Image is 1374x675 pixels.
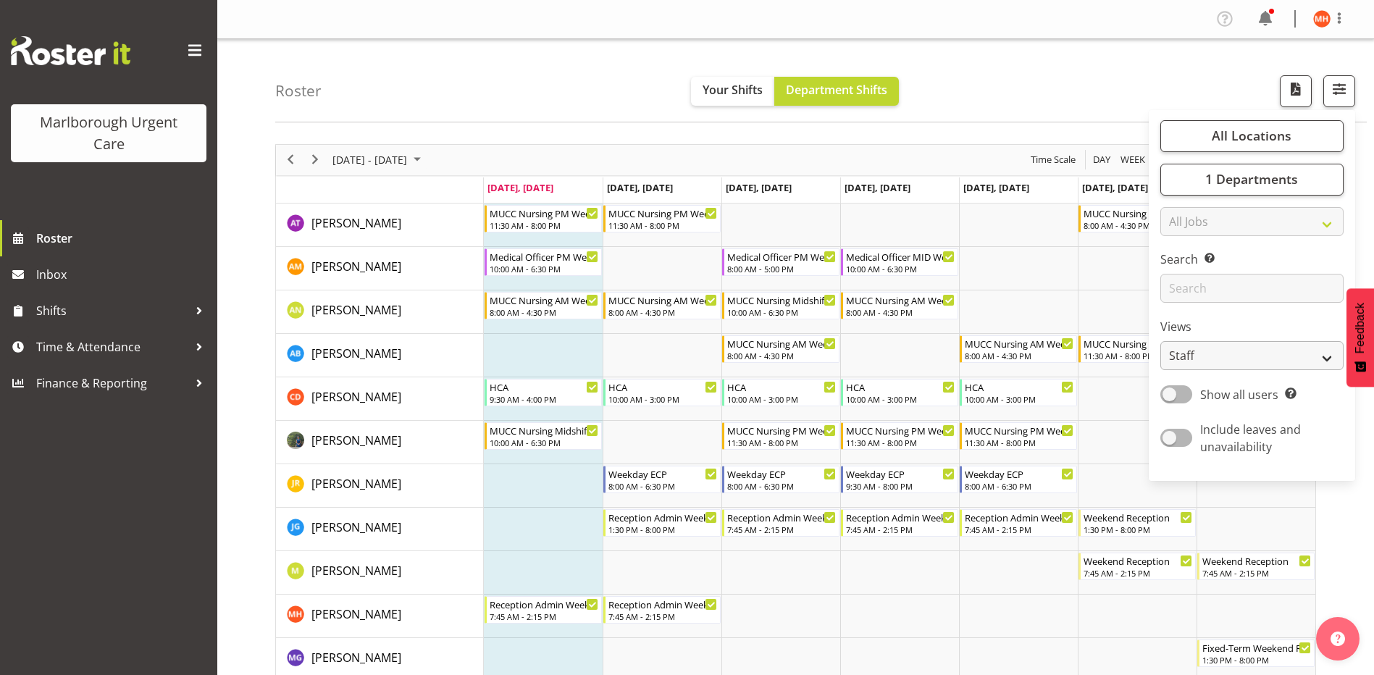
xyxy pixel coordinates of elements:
[603,292,721,319] div: Alysia Newman-Woods"s event - MUCC Nursing AM Weekday Begin From Tuesday, October 7, 2025 at 8:00...
[846,263,955,274] div: 10:00 AM - 6:30 PM
[311,476,401,492] span: [PERSON_NAME]
[331,151,409,169] span: [DATE] - [DATE]
[965,480,1073,492] div: 8:00 AM - 6:30 PM
[1160,318,1344,335] label: Views
[965,510,1073,524] div: Reception Admin Weekday AM
[25,112,192,155] div: Marlborough Urgent Care
[1197,640,1315,667] div: Megan Gander"s event - Fixed-Term Weekend Reception Begin From Sunday, October 12, 2025 at 1:30:0...
[965,380,1073,394] div: HCA
[1084,510,1192,524] div: Weekend Reception
[311,388,401,406] a: [PERSON_NAME]
[485,292,602,319] div: Alysia Newman-Woods"s event - MUCC Nursing AM Weekday Begin From Monday, October 6, 2025 at 8:00:...
[727,380,836,394] div: HCA
[276,377,484,421] td: Cordelia Davies resource
[1119,151,1147,169] span: Week
[846,510,955,524] div: Reception Admin Weekday AM
[846,480,955,492] div: 9:30 AM - 8:00 PM
[603,596,721,624] div: Margret Hall"s event - Reception Admin Weekday AM Begin From Tuesday, October 7, 2025 at 7:45:00 ...
[960,466,1077,493] div: Jacinta Rangi"s event - Weekday ECP Begin From Friday, October 10, 2025 at 8:00:00 AM GMT+13:00 E...
[727,336,836,351] div: MUCC Nursing AM Weekday
[276,508,484,551] td: Josephine Godinez resource
[722,379,839,406] div: Cordelia Davies"s event - HCA Begin From Wednesday, October 8, 2025 at 10:00:00 AM GMT+13:00 Ends...
[608,393,717,405] div: 10:00 AM - 3:00 PM
[278,145,303,175] div: previous period
[276,464,484,508] td: Jacinta Rangi resource
[311,563,401,579] span: [PERSON_NAME]
[490,263,598,274] div: 10:00 AM - 6:30 PM
[1202,640,1311,655] div: Fixed-Term Weekend Reception
[311,389,401,405] span: [PERSON_NAME]
[727,466,836,481] div: Weekday ECP
[490,611,598,622] div: 7:45 AM - 2:15 PM
[1078,553,1196,580] div: Margie Vuto"s event - Weekend Reception Begin From Saturday, October 11, 2025 at 7:45:00 AM GMT+1...
[727,510,836,524] div: Reception Admin Weekday AM
[1160,164,1344,196] button: 1 Departments
[1078,335,1196,363] div: Andrew Brooks"s event - MUCC Nursing PM Weekends Begin From Saturday, October 11, 2025 at 11:30:0...
[608,380,717,394] div: HCA
[841,248,958,276] div: Alexandra Madigan"s event - Medical Officer MID Weekday Begin From Thursday, October 9, 2025 at 1...
[608,219,717,231] div: 11:30 AM - 8:00 PM
[490,393,598,405] div: 9:30 AM - 4:00 PM
[603,379,721,406] div: Cordelia Davies"s event - HCA Begin From Tuesday, October 7, 2025 at 10:00:00 AM GMT+13:00 Ends A...
[311,259,401,274] span: [PERSON_NAME]
[1084,350,1192,361] div: 11:30 AM - 8:00 PM
[487,181,553,194] span: [DATE], [DATE]
[311,562,401,579] a: [PERSON_NAME]
[722,422,839,450] div: Gloria Varghese"s event - MUCC Nursing PM Weekday Begin From Wednesday, October 8, 2025 at 11:30:...
[276,421,484,464] td: Gloria Varghese resource
[722,292,839,319] div: Alysia Newman-Woods"s event - MUCC Nursing Midshift Begin From Wednesday, October 8, 2025 at 10:0...
[36,227,210,249] span: Roster
[1313,10,1331,28] img: margret-hall11842.jpg
[774,77,899,106] button: Department Shifts
[485,205,602,232] div: Agnes Tyson"s event - MUCC Nursing PM Weekday Begin From Monday, October 6, 2025 at 11:30:00 AM G...
[1084,219,1192,231] div: 8:00 AM - 4:30 PM
[727,437,836,448] div: 11:30 AM - 8:00 PM
[722,335,839,363] div: Andrew Brooks"s event - MUCC Nursing AM Weekday Begin From Wednesday, October 8, 2025 at 8:00:00 ...
[608,510,717,524] div: Reception Admin Weekday PM
[1202,553,1311,568] div: Weekend Reception
[490,249,598,264] div: Medical Officer PM Weekday
[281,151,301,169] button: Previous
[490,219,598,231] div: 11:30 AM - 8:00 PM
[306,151,325,169] button: Next
[276,204,484,247] td: Agnes Tyson resource
[275,83,322,99] h4: Roster
[311,650,401,666] span: [PERSON_NAME]
[36,300,188,322] span: Shifts
[965,437,1073,448] div: 11:30 AM - 8:00 PM
[1160,120,1344,152] button: All Locations
[311,215,401,231] span: [PERSON_NAME]
[276,551,484,595] td: Margie Vuto resource
[965,393,1073,405] div: 10:00 AM - 3:00 PM
[722,248,839,276] div: Alexandra Madigan"s event - Medical Officer PM Weekday Begin From Wednesday, October 8, 2025 at 8...
[960,422,1077,450] div: Gloria Varghese"s event - MUCC Nursing PM Weekday Begin From Friday, October 10, 2025 at 11:30:00...
[608,480,717,492] div: 8:00 AM - 6:30 PM
[1354,303,1367,353] span: Feedback
[490,380,598,394] div: HCA
[846,393,955,405] div: 10:00 AM - 3:00 PM
[603,205,721,232] div: Agnes Tyson"s event - MUCC Nursing PM Weekday Begin From Tuesday, October 7, 2025 at 11:30:00 AM ...
[490,423,598,437] div: MUCC Nursing Midshift
[311,258,401,275] a: [PERSON_NAME]
[1084,336,1192,351] div: MUCC Nursing PM Weekends
[1084,567,1192,579] div: 7:45 AM - 2:15 PM
[36,336,188,358] span: Time & Attendance
[965,524,1073,535] div: 7:45 AM - 2:15 PM
[965,350,1073,361] div: 8:00 AM - 4:30 PM
[327,145,430,175] div: October 06 - 12, 2025
[311,432,401,448] span: [PERSON_NAME]
[1078,205,1196,232] div: Agnes Tyson"s event - MUCC Nursing AM Weekends Begin From Saturday, October 11, 2025 at 8:00:00 A...
[490,597,598,611] div: Reception Admin Weekday AM
[965,423,1073,437] div: MUCC Nursing PM Weekday
[608,597,717,611] div: Reception Admin Weekday AM
[311,475,401,492] a: [PERSON_NAME]
[846,380,955,394] div: HCA
[1078,509,1196,537] div: Josephine Godinez"s event - Weekend Reception Begin From Saturday, October 11, 2025 at 1:30:00 PM...
[11,36,130,65] img: Rosterit website logo
[727,306,836,318] div: 10:00 AM - 6:30 PM
[311,606,401,622] span: [PERSON_NAME]
[727,293,836,307] div: MUCC Nursing Midshift
[722,509,839,537] div: Josephine Godinez"s event - Reception Admin Weekday AM Begin From Wednesday, October 8, 2025 at 7...
[311,302,401,318] span: [PERSON_NAME]
[311,649,401,666] a: [PERSON_NAME]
